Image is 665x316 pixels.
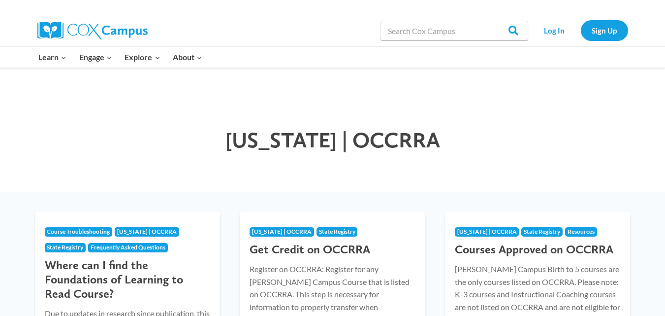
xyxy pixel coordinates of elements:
nav: Secondary Navigation [533,20,628,40]
span: About [173,51,202,64]
span: Learn [38,51,66,64]
span: [US_STATE] | OCCRRA [457,228,517,235]
h3: Get Credit on OCCRRA [250,243,415,257]
h3: Courses Approved on OCCRRA [455,243,621,257]
span: Course Troubleshooting [47,228,110,235]
span: Engage [79,51,112,64]
span: [US_STATE] | OCCRRA [225,127,440,153]
nav: Primary Navigation [32,47,209,68]
span: Resources [568,228,595,235]
span: State Registry [47,244,83,251]
span: State Registry [524,228,560,235]
span: [US_STATE] | OCCRRA [252,228,312,235]
h3: Where can I find the Foundations of Learning to Read Course? [45,258,211,301]
span: State Registry [319,228,355,235]
img: Cox Campus [37,22,148,39]
input: Search Cox Campus [380,21,528,40]
span: [US_STATE] | OCCRRA [117,228,177,235]
span: Frequently Asked Questions [91,244,165,251]
span: Explore [125,51,160,64]
a: Log In [533,20,576,40]
a: Sign Up [581,20,628,40]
